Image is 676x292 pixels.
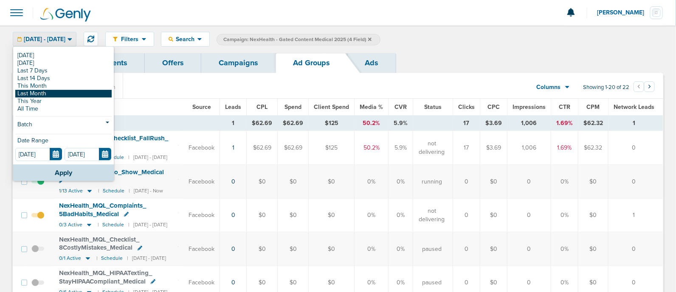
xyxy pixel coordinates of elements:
td: 1 [608,198,663,232]
span: [PERSON_NAME] [597,10,650,16]
td: $125 [309,116,355,131]
span: NexHealth_ MQL_ No_ Show_ Medical [59,168,164,176]
a: Ad Groups [276,53,347,73]
td: $0 [480,165,507,198]
a: All Time [15,105,112,113]
small: | [DATE] - Now [129,188,163,194]
small: | [96,255,97,261]
td: 1,006 [507,131,551,165]
span: Client Spend [314,103,349,111]
td: $62.32 [578,131,608,165]
small: Schedule [101,255,123,261]
a: Last 7 Days [15,67,112,75]
span: paused [422,245,442,253]
a: Last 14 Days [15,75,112,82]
td: 0 [608,131,663,165]
td: $62.69 [247,131,278,165]
span: CPM [587,103,600,111]
td: $0 [309,165,355,198]
span: not delivering [418,139,445,156]
a: [DATE] [15,59,112,67]
a: Clients [86,53,145,73]
td: 0% [551,165,578,198]
a: [DATE] [15,52,112,59]
span: 1/13 Active [59,188,83,194]
td: $62.69 [278,131,309,165]
td: Facebook [183,232,220,266]
span: Showing 1-20 of 22 [583,84,629,91]
td: 50.2% [355,131,389,165]
span: Impressions [513,103,546,111]
td: $0 [480,198,507,232]
td: $0 [309,198,355,232]
span: NexHealth_ MQL_ Complaints_ 5BadHabits_ Medical [59,202,146,218]
small: | [DATE] - [DATE] [128,222,167,228]
span: NexHealth_ MQL_ HIPAATexting_ StayHIPAACompliant_ Medical [59,269,152,285]
td: $0 [309,232,355,266]
td: Facebook [183,165,220,198]
span: NexHealth_ MQL_ Checklist_ FallRush_ Medical [59,134,168,150]
td: $0 [278,165,309,198]
button: Apply [13,164,114,181]
td: 0% [389,232,413,266]
a: Batch [15,120,112,131]
td: $0 [247,165,278,198]
span: running [422,178,442,186]
button: Go to next page [644,81,655,92]
td: 0% [551,198,578,232]
td: 5.9% [389,116,413,131]
td: 0% [389,198,413,232]
span: not delivering [418,207,445,223]
td: 0 [453,165,480,198]
a: Ads [347,53,396,73]
td: $62.32 [578,116,608,131]
td: TOTALS (0) [54,116,220,131]
td: 1.69% [551,116,578,131]
td: $62.69 [278,116,309,131]
td: $3.69 [480,131,507,165]
td: Facebook [183,198,220,232]
span: CPL [256,103,268,111]
a: 1 [232,144,234,151]
a: 0 [231,178,235,185]
span: Status [424,103,442,111]
td: 0 [507,165,551,198]
td: 0 [507,198,551,232]
td: 0 [453,198,480,232]
td: 1.69% [551,131,578,165]
small: Schedule [103,188,124,194]
td: 1 [608,116,663,131]
span: Filters [118,36,142,43]
td: 0 [507,232,551,266]
a: Campaigns [201,53,276,73]
td: 17 [453,116,480,131]
td: Facebook [183,131,220,165]
td: 0% [551,232,578,266]
span: Campaign: NexHealth - Gated Content Medical 2025 (4 Field) [223,36,372,43]
a: Dashboard [13,53,86,73]
a: Offers [145,53,201,73]
td: $62.69 [247,116,278,131]
td: $0 [278,232,309,266]
td: 0 [608,232,663,266]
a: Last Month [15,90,112,97]
td: $0 [480,232,507,266]
td: 0% [355,232,389,266]
td: 0% [389,165,413,198]
small: Schedule [102,222,124,228]
td: 17 [453,131,480,165]
span: NexHealth_ MQL_ Checklist_ 8CostlyMistakes_ Medical [59,236,139,252]
td: $3.69 [480,116,507,131]
a: This Month [15,82,112,90]
td: $0 [578,198,608,232]
td: 0 [608,165,663,198]
small: | [DATE] - [DATE] [128,154,167,161]
td: $0 [578,165,608,198]
a: 0 [231,211,235,219]
a: This Year [15,97,112,105]
span: CTR [559,103,570,111]
td: 0 [453,232,480,266]
span: CVR [394,103,407,111]
td: $0 [278,198,309,232]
